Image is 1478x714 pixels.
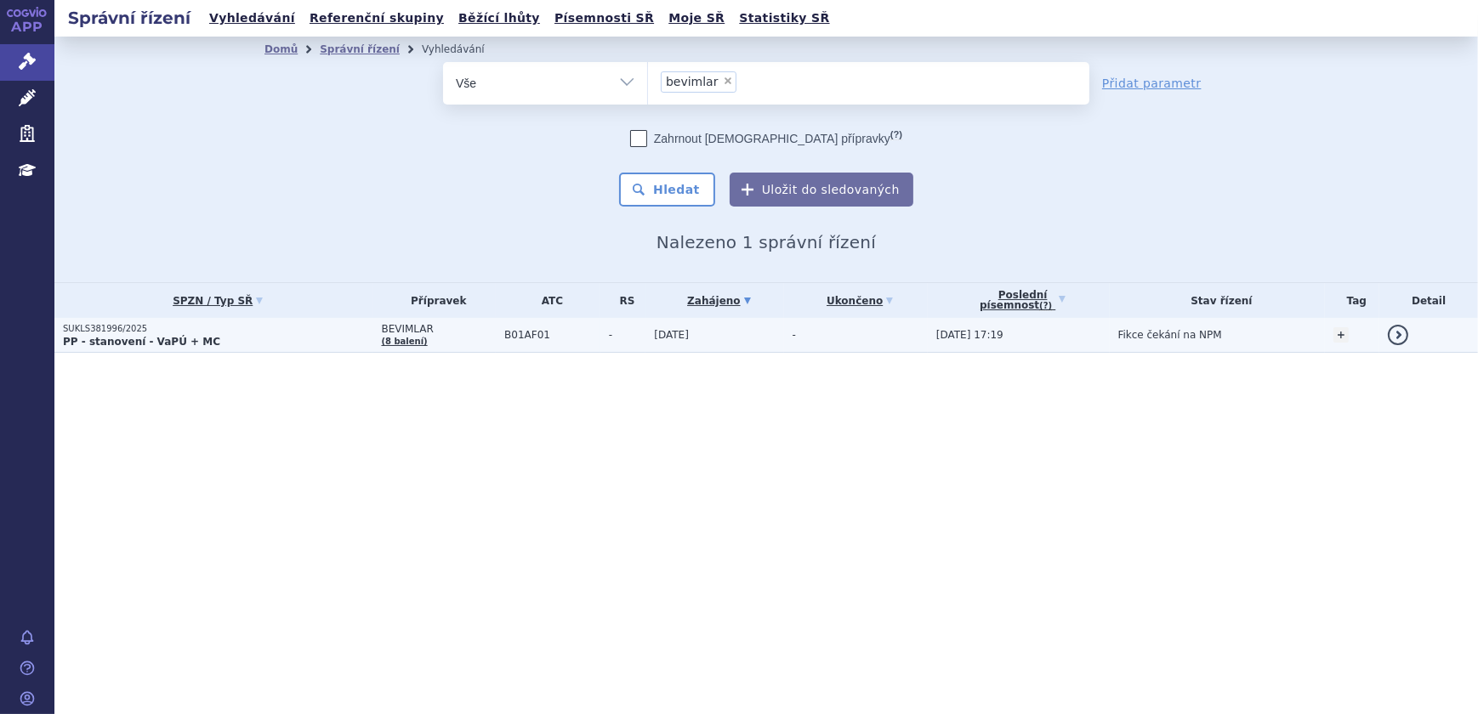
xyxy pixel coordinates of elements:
li: Vyhledávání [422,37,507,62]
a: Domů [264,43,298,55]
th: RS [600,283,646,318]
p: SUKLS381996/2025 [63,323,372,335]
button: Uložit do sledovaných [730,173,913,207]
a: Správní řízení [320,43,400,55]
a: Vyhledávání [204,7,300,30]
a: SPZN / Typ SŘ [63,289,372,313]
a: Statistiky SŘ [734,7,834,30]
a: Poslednípísemnost(?) [936,283,1110,318]
a: Ukončeno [793,289,928,313]
th: Přípravek [372,283,496,318]
span: Fikce čekání na NPM [1118,329,1222,341]
a: Běžící lhůty [453,7,545,30]
a: (8 balení) [381,337,427,346]
span: - [609,329,646,341]
span: bevimlar [666,76,719,88]
strong: PP - stanovení - VaPÚ + MC [63,336,220,348]
h2: Správní řízení [54,6,204,30]
abbr: (?) [1039,301,1052,311]
span: - [793,329,796,341]
th: Detail [1379,283,1478,318]
span: B01AF01 [504,329,600,341]
abbr: (?) [890,129,902,140]
span: × [723,76,733,86]
span: Nalezeno 1 správní řízení [657,232,876,252]
a: detail [1388,325,1408,345]
span: [DATE] 17:19 [936,329,1003,341]
a: Referenční skupiny [304,7,449,30]
th: ATC [496,283,600,318]
th: Stav řízení [1110,283,1326,318]
a: Moje SŘ [663,7,730,30]
input: bevimlar [742,71,751,92]
span: [DATE] [654,329,689,341]
a: + [1333,327,1349,343]
a: Přidat parametr [1102,75,1202,92]
a: Písemnosti SŘ [549,7,659,30]
button: Hledat [619,173,715,207]
span: BEVIMLAR [381,323,496,335]
th: Tag [1325,283,1379,318]
a: Zahájeno [654,289,783,313]
label: Zahrnout [DEMOGRAPHIC_DATA] přípravky [630,130,902,147]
